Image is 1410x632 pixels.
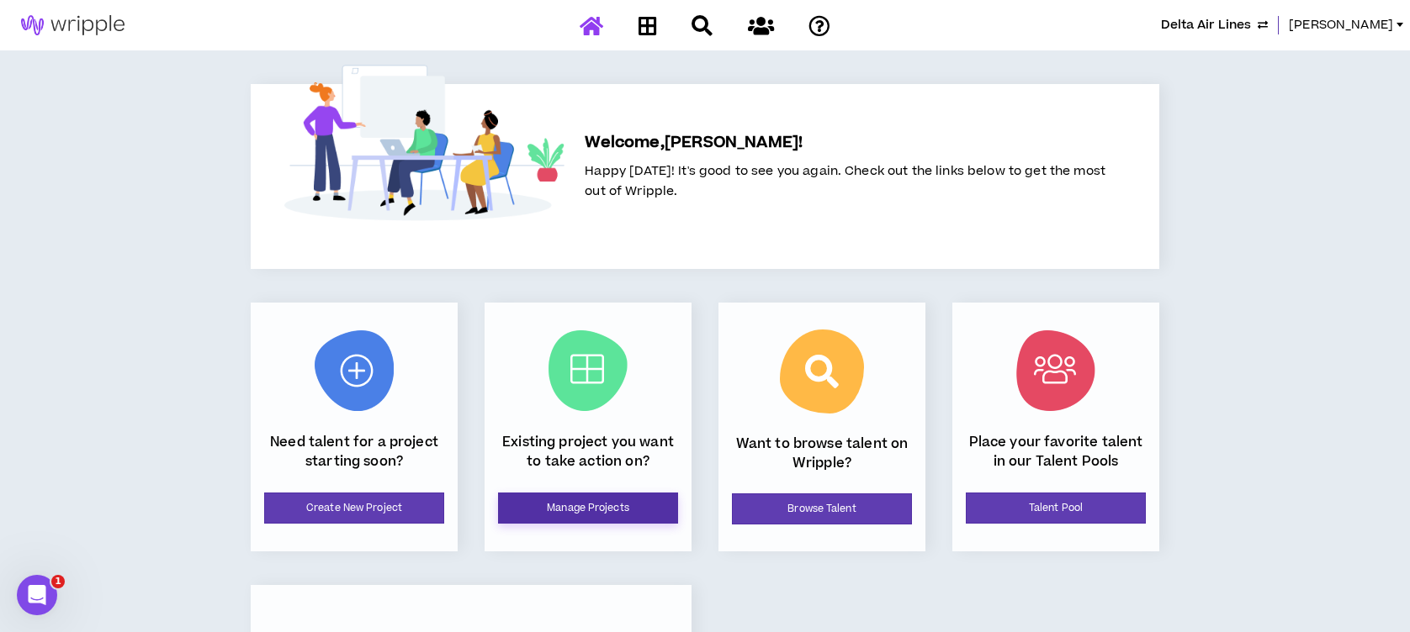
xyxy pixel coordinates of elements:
[1289,16,1393,34] span: [PERSON_NAME]
[732,434,912,472] p: Want to browse talent on Wripple?
[585,131,1105,155] h5: Welcome, [PERSON_NAME] !
[585,162,1105,200] span: Happy [DATE]! It's good to see you again. Check out the links below to get the most out of Wripple.
[498,433,678,471] p: Existing project you want to take action on?
[732,493,912,524] a: Browse Talent
[264,433,444,471] p: Need talent for a project starting soon?
[264,492,444,524] a: Create New Project
[498,492,678,524] a: Manage Projects
[966,492,1146,524] a: Talent Pool
[51,575,65,588] span: 1
[1161,16,1268,34] button: Delta Air Lines
[315,330,394,411] img: New Project
[17,575,57,615] iframe: Intercom live chat
[966,433,1146,471] p: Place your favorite talent in our Talent Pools
[549,330,628,411] img: Current Projects
[1016,330,1095,411] img: Talent Pool
[1161,16,1251,34] span: Delta Air Lines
